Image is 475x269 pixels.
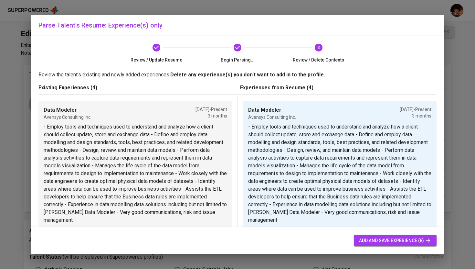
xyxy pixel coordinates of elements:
[400,113,431,119] p: 3 months
[248,123,431,224] p: - Employ tools and techniques used to understand and analyze how a client should collect update, ...
[38,20,437,30] h6: Parse Talent's Resume: Experience(s) only
[248,106,296,114] p: Data Modeler
[280,57,356,63] span: Review / Delete Contents
[38,84,235,92] p: Existing Experiences (4)
[248,114,296,120] p: Avensys Consulting Inc.
[195,113,227,119] p: 3 months
[44,123,227,224] p: - Employ tools and techniques used to understand and analyze how a client should collect update, ...
[170,72,325,78] b: Delete any experience(s) you don't want to add in to the profile.
[400,106,431,113] p: [DATE] - Present
[119,57,195,63] span: Review / Update Resume
[44,106,91,114] p: Data Modeler
[317,45,320,50] text: 3
[200,57,276,63] span: Begin Parsing...
[354,235,437,247] button: add and save experience (8)
[195,106,227,113] p: [DATE] - Present
[240,84,437,92] p: Experiences from Resume (4)
[359,237,431,245] span: add and save experience (8)
[38,71,437,79] p: Review the talent's existing and newly added experiences.
[44,114,91,120] p: Avensys Consulting Inc.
